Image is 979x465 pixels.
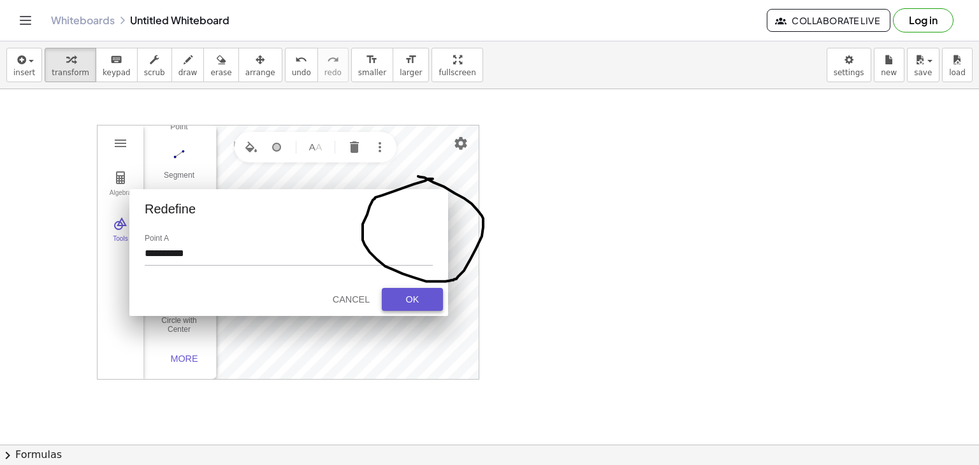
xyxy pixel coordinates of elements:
[304,136,327,159] button: Name
[331,294,372,304] div: Cancel
[96,48,138,82] button: keyboardkeypad
[827,48,871,82] button: settings
[210,68,231,77] span: erase
[100,235,141,253] div: Tools
[327,52,339,68] i: redo
[113,136,128,151] img: Main Menu
[110,52,122,68] i: keyboard
[15,10,36,31] button: Toggle navigation
[245,68,275,77] span: arrange
[240,136,263,159] button: Set color
[400,68,422,77] span: larger
[265,136,288,159] button: Point Style
[295,52,307,68] i: undo
[103,68,131,77] span: keypad
[171,48,205,82] button: draw
[393,48,429,82] button: format_sizelarger
[145,202,448,217] div: Redefine
[52,68,89,77] span: transform
[914,68,932,77] span: save
[326,288,377,311] button: Cancel
[942,48,973,82] button: load
[97,125,479,380] div: Geometry
[778,15,880,26] span: Collaborate Live
[45,48,96,82] button: transform
[145,234,433,242] label: Point A
[285,48,318,82] button: undoundo
[449,132,472,155] button: Settings
[137,48,172,82] button: scrub
[351,48,393,82] button: format_sizesmaller
[154,171,205,189] div: Segment
[439,68,475,77] span: fullscreen
[907,48,939,82] button: save
[164,354,205,364] div: More
[6,48,42,82] button: insert
[366,52,378,68] i: format_size
[13,68,35,77] span: insert
[368,136,391,159] button: More
[317,48,349,82] button: redoredo
[949,68,966,77] span: load
[324,68,342,77] span: redo
[874,48,904,82] button: new
[178,68,198,77] span: draw
[217,125,479,379] canvas: Graphics View 1
[154,316,205,334] div: Circle with Center through Point
[834,68,864,77] span: settings
[154,122,205,140] div: Point
[203,48,238,82] button: erase
[154,143,205,189] button: Segment. Select two points or positions
[238,48,282,82] button: arrange
[392,294,433,304] div: OK
[893,8,954,32] button: Log in
[292,68,311,77] span: undo
[431,48,482,82] button: fullscreen
[405,52,417,68] i: format_size
[881,68,897,77] span: new
[51,14,115,27] a: Whiteboards
[229,132,252,155] button: Undo
[382,288,443,311] button: OK
[343,136,366,159] button: Delete
[144,68,165,77] span: scrub
[767,9,890,32] button: Collaborate Live
[100,189,141,207] div: Algebra
[358,68,386,77] span: smaller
